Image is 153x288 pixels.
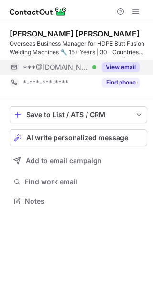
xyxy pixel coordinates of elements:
[102,78,140,87] button: Reveal Button
[26,157,102,165] span: Add to email campaign
[10,152,147,169] button: Add to email campaign
[10,106,147,123] button: save-profile-one-click
[26,111,131,119] div: Save to List / ATS / CRM
[10,39,147,57] div: Overseas Business Manager for HDPE Butt Fusion Welding Machines 🔧 15+ Years | 30+ Countries Served
[10,175,147,189] button: Find work email
[10,6,67,17] img: ContactOut v5.3.10
[25,197,143,205] span: Notes
[10,129,147,146] button: AI write personalized message
[26,134,128,142] span: AI write personalized message
[102,62,140,72] button: Reveal Button
[23,63,89,72] span: ***@[DOMAIN_NAME]
[25,178,143,186] span: Find work email
[10,29,140,38] div: [PERSON_NAME] [PERSON_NAME]
[10,194,147,208] button: Notes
